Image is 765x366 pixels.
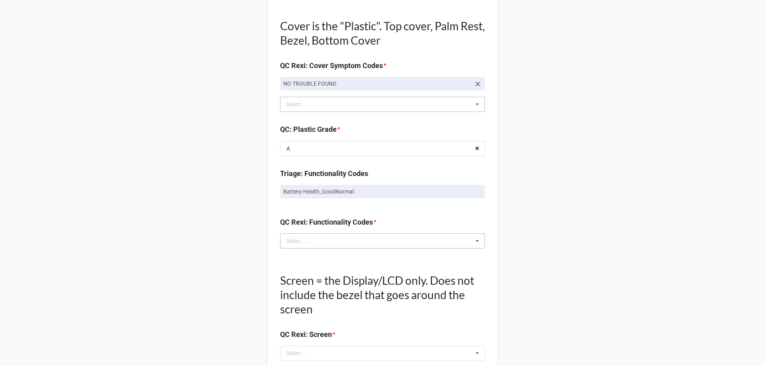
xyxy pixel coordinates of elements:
label: QC: Plastic Grade [280,124,337,135]
h1: Screen = the Display/LCD only. Does not include the bezel that goes around the screen [280,273,485,316]
label: QC Rexi: Functionality Codes [280,217,373,228]
label: Triage: Functionality Codes [280,168,368,179]
p: Battery-Health_GoodNormal [283,188,482,196]
div: Select ... [284,100,318,109]
div: A [286,146,290,151]
label: QC Rexi: Screen [280,329,332,340]
div: Select ... [284,236,318,245]
div: Select ... [284,349,318,358]
p: NO TROUBLE FOUND [283,80,471,88]
h1: Cover is the "Plastic". Top cover, Palm Rest, Bezel, Bottom Cover [280,19,485,47]
label: QC Rexi: Cover Symptom Codes [280,60,383,71]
